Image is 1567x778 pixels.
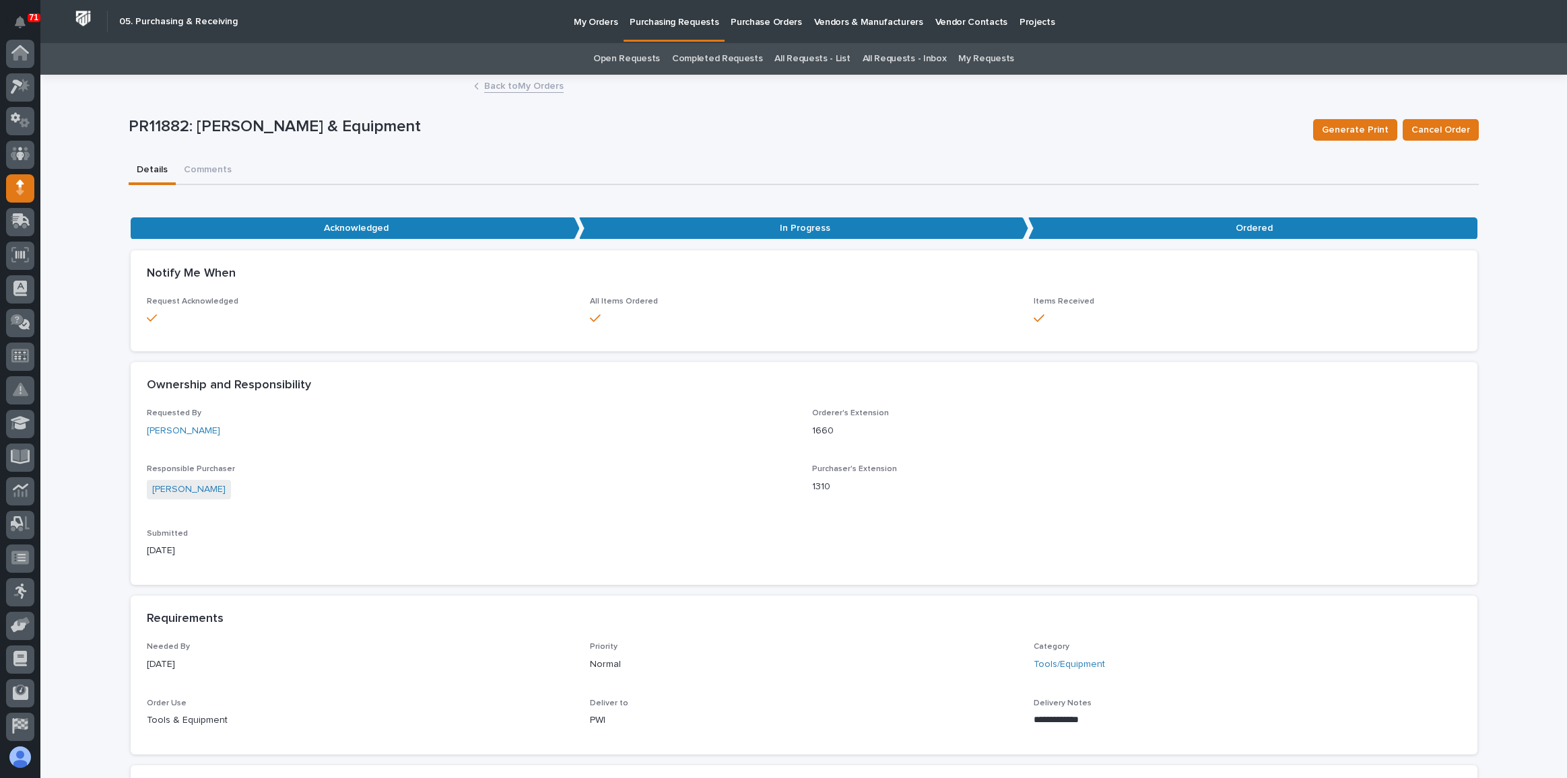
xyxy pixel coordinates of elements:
[590,713,1018,728] p: PWI
[593,43,660,75] a: Open Requests
[152,483,226,497] a: [PERSON_NAME]
[1034,699,1092,707] span: Delivery Notes
[1313,119,1397,141] button: Generate Print
[147,465,235,473] span: Responsible Purchaser
[131,217,580,240] p: Acknowledged
[1034,643,1069,651] span: Category
[812,480,1461,494] p: 1310
[774,43,850,75] a: All Requests - List
[176,157,240,185] button: Comments
[147,643,190,651] span: Needed By
[1411,122,1470,138] span: Cancel Order
[812,465,897,473] span: Purchaser's Extension
[958,43,1014,75] a: My Requests
[147,713,574,728] p: Tools & Equipment
[590,643,618,651] span: Priority
[147,530,188,538] span: Submitted
[1322,122,1389,138] span: Generate Print
[147,699,187,707] span: Order Use
[17,16,34,38] div: Notifications71
[484,77,564,93] a: Back toMy Orders
[147,378,311,393] h2: Ownership and Responsibility
[147,409,201,417] span: Requested By
[1028,217,1477,240] p: Ordered
[147,544,796,558] p: [DATE]
[147,297,238,306] span: Request Acknowledged
[1403,119,1479,141] button: Cancel Order
[863,43,947,75] a: All Requests - Inbox
[71,6,96,31] img: Workspace Logo
[812,409,889,417] span: Orderer's Extension
[1034,297,1094,306] span: Items Received
[590,297,658,306] span: All Items Ordered
[672,43,762,75] a: Completed Requests
[6,743,34,771] button: users-avatar
[129,117,1302,137] p: PR11882: [PERSON_NAME] & Equipment
[119,16,238,28] h2: 05. Purchasing & Receiving
[147,612,224,627] h2: Requirements
[147,267,236,281] h2: Notify Me When
[129,157,176,185] button: Details
[6,8,34,36] button: Notifications
[590,658,1018,672] p: Normal
[147,424,220,438] a: [PERSON_NAME]
[30,13,38,22] p: 71
[579,217,1028,240] p: In Progress
[812,424,1461,438] p: 1660
[590,699,628,707] span: Deliver to
[147,658,574,672] p: [DATE]
[1034,658,1105,672] a: Tools/Equipment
